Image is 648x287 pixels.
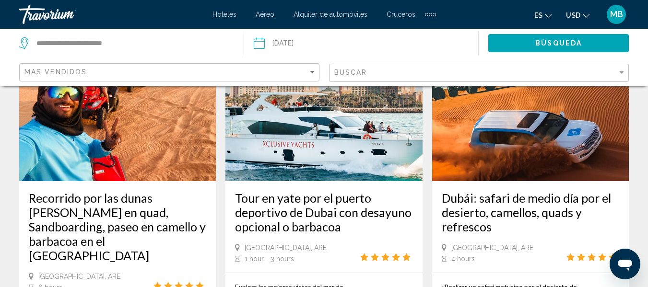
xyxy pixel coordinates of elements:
[245,255,294,263] span: 1 hour - 3 hours
[534,11,542,19] span: es
[534,8,552,22] button: Change language
[19,5,203,24] a: Travorium
[610,10,623,19] span: MB
[254,29,478,57] button: Date: Sep 1, 2025
[566,11,580,19] span: USD
[442,191,619,234] a: Dubái: safari de medio día por el desierto, camellos, quads y refrescos
[387,11,415,18] a: Cruceros
[604,4,629,24] button: User Menu
[235,191,412,234] a: Tour en yate por el puerto deportivo de Dubai con desayuno opcional o barbacoa
[334,69,367,76] span: Buscar
[256,11,274,18] a: Aéreo
[294,11,367,18] a: Alquiler de automóviles
[38,273,120,280] span: [GEOGRAPHIC_DATA], ARE
[610,249,640,279] iframe: Button to launch messaging window
[432,28,629,181] img: 5b.jpg
[24,68,87,76] span: Más vendidos
[566,8,589,22] button: Change currency
[245,244,327,252] span: [GEOGRAPHIC_DATA], ARE
[225,28,422,181] img: 0a.jpg
[24,69,317,77] mat-select: Sort by
[535,40,582,47] span: Búsqueda
[451,255,475,263] span: 4 hours
[212,11,236,18] a: Hoteles
[329,63,629,83] button: Filter
[488,34,629,52] button: Búsqueda
[425,7,436,22] button: Extra navigation items
[29,191,206,263] a: Recorrido por las dunas [PERSON_NAME] en quad, Sandboarding, paseo en camello y barbacoa en el [G...
[19,28,216,181] img: d8.jpg
[451,244,533,252] span: [GEOGRAPHIC_DATA], ARE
